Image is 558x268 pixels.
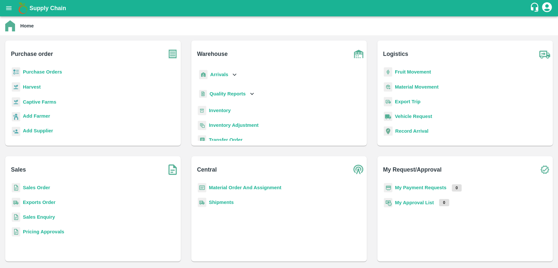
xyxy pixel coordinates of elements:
a: Inventory Adjustment [209,123,259,128]
img: centralMaterial [198,183,206,193]
img: check [536,161,553,178]
img: truck [536,46,553,62]
img: payment [384,183,392,193]
img: delivery [384,97,392,107]
div: account of current user [541,1,553,15]
img: approval [384,198,392,208]
img: purchase [164,46,181,62]
img: qualityReport [199,90,207,98]
a: Add Supplier [23,127,53,136]
a: Sales Order [23,185,50,190]
img: harvest [12,97,20,107]
b: Central [197,165,217,174]
a: Fruit Movement [395,69,431,75]
b: Add Supplier [23,128,53,133]
div: Quality Reports [198,87,256,101]
a: Exports Order [23,200,56,205]
img: farmer [12,112,20,122]
img: warehouse [350,46,367,62]
img: shipments [12,198,20,207]
img: vehicle [384,112,392,121]
img: sales [12,183,20,193]
b: Purchase order [11,49,53,59]
a: Export Trip [395,99,420,104]
img: reciept [12,67,20,77]
b: Sales [11,165,26,174]
a: Inventory [209,108,231,113]
a: Transfer Order [209,137,243,142]
a: Add Farmer [23,112,50,121]
img: sales [12,212,20,222]
img: whArrival [199,70,208,79]
img: inventory [198,121,206,130]
img: whInventory [198,106,206,115]
p: 0 [439,199,449,206]
b: Warehouse [197,49,228,59]
a: Captive Farms [23,99,56,105]
img: harvest [12,82,20,92]
b: Home [20,23,34,28]
div: Arrivals [198,67,238,82]
a: Vehicle Request [395,114,432,119]
a: My Payment Requests [395,185,447,190]
img: home [5,20,15,31]
a: Purchase Orders [23,69,62,75]
img: material [384,82,392,92]
a: Sales Enquiry [23,214,55,220]
img: sales [12,227,20,237]
img: soSales [164,161,181,178]
a: Harvest [23,84,41,90]
a: Supply Chain [29,4,530,13]
img: central [350,161,367,178]
b: Supply Chain [29,5,66,11]
img: whTransfer [198,135,206,145]
a: Material Movement [395,84,439,90]
b: Arrivals [210,72,228,77]
img: supplier [12,127,20,136]
img: recordArrival [384,126,393,136]
b: Logistics [383,49,408,59]
div: customer-support [530,2,541,14]
a: Pricing Approvals [23,229,64,234]
img: shipments [198,198,206,207]
a: My Approval List [395,200,434,205]
a: Shipments [209,200,234,205]
b: My Request/Approval [383,165,442,174]
a: Record Arrival [395,128,429,134]
b: Quality Reports [210,91,246,96]
img: fruit [384,67,392,77]
b: Add Farmer [23,113,50,119]
button: open drawer [1,1,16,16]
a: Material Order And Assignment [209,185,281,190]
img: logo [16,2,29,15]
p: 0 [452,184,462,192]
